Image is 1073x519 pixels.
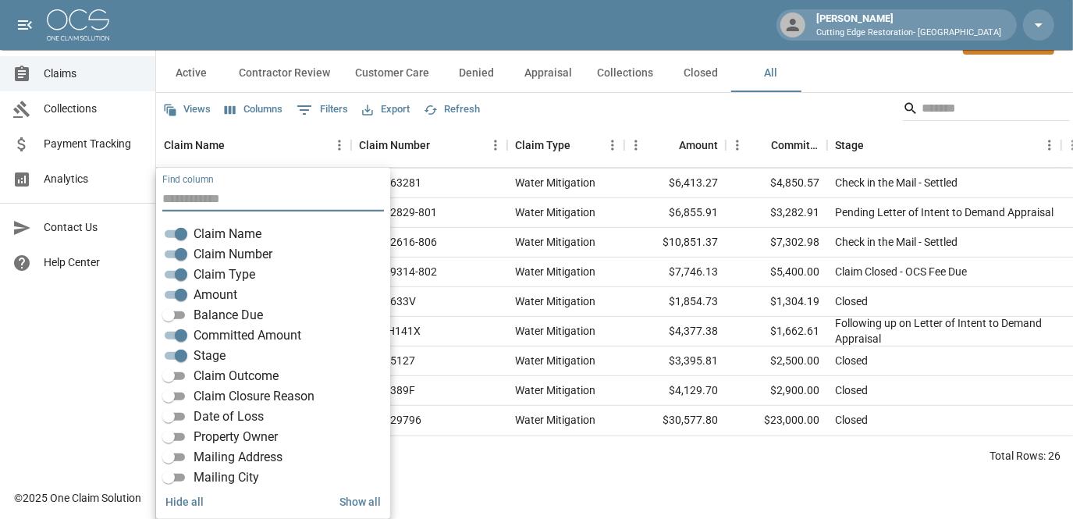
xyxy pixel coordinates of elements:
[359,204,437,220] div: 049232829-801
[156,168,390,519] div: Select columns
[515,234,595,250] div: Water Mitigation
[156,55,1073,92] div: dynamic tabs
[835,264,967,279] div: Claim Closed - OCS Fee Due
[624,123,726,167] div: Amount
[624,376,726,406] div: $4,129.70
[293,98,352,123] button: Show filters
[359,234,437,250] div: 008372616-806
[515,175,595,190] div: Water Mitigation
[44,66,143,82] span: Claims
[194,407,264,426] span: Date of Loss
[194,428,278,446] span: Property Owner
[771,123,819,167] div: Committed Amount
[194,265,255,284] span: Claim Type
[624,228,726,258] div: $10,851.37
[9,9,41,41] button: open drawer
[358,98,414,122] button: Export
[726,228,827,258] div: $7,302.98
[328,133,351,157] button: Menu
[827,123,1061,167] div: Stage
[44,254,143,271] span: Help Center
[515,204,595,220] div: Water Mitigation
[512,55,584,92] button: Appraisal
[515,323,595,339] div: Water Mitigation
[1038,133,1061,157] button: Menu
[221,98,286,122] button: Select columns
[156,123,351,167] div: Claim Name
[990,448,1061,464] div: Total Rows: 26
[601,133,624,157] button: Menu
[351,123,507,167] div: Claim Number
[430,134,452,156] button: Sort
[835,234,958,250] div: Check in the Mail - Settled
[164,123,225,167] div: Claim Name
[507,123,624,167] div: Claim Type
[333,487,387,516] button: Show all
[194,326,301,345] span: Committed Amount
[726,406,827,435] div: $23,000.00
[194,387,314,406] span: Claim Closure Reason
[159,487,210,516] button: Hide all
[726,169,827,198] div: $4,850.57
[359,264,437,279] div: 015319314-802
[624,287,726,317] div: $1,854.73
[225,134,247,156] button: Sort
[835,204,1053,220] div: Pending Letter of Intent to Demand Appraisal
[726,133,749,157] button: Menu
[835,123,864,167] div: Stage
[44,101,143,117] span: Collections
[864,134,886,156] button: Sort
[194,286,237,304] span: Amount
[515,353,595,368] div: Water Mitigation
[515,123,570,167] div: Claim Type
[570,134,592,156] button: Sort
[584,55,666,92] button: Collections
[515,412,595,428] div: Water Mitigation
[194,448,282,467] span: Mailing Address
[816,27,1001,40] p: Cutting Edge Restoration- [GEOGRAPHIC_DATA]
[726,123,827,167] div: Committed Amount
[624,198,726,228] div: $6,855.91
[194,367,279,386] span: Claim Outcome
[736,55,806,92] button: All
[624,317,726,347] div: $4,377.38
[484,133,507,157] button: Menu
[624,133,648,157] button: Menu
[835,412,868,428] div: Closed
[359,123,430,167] div: Claim Number
[359,412,421,428] div: 0796729796
[359,175,421,190] div: 0801963281
[835,382,868,398] div: Closed
[835,175,958,190] div: Check in the Mail - Settled
[726,376,827,406] div: $2,900.00
[835,293,868,309] div: Closed
[194,306,263,325] span: Balance Due
[44,219,143,236] span: Contact Us
[194,225,261,244] span: Claim Name
[226,55,343,92] button: Contractor Review
[420,98,484,122] button: Refresh
[835,315,1053,347] div: Following up on Letter of Intent to Demand Appraisal
[44,136,143,152] span: Payment Tracking
[624,406,726,435] div: $30,577.80
[624,169,726,198] div: $6,413.27
[442,55,512,92] button: Denied
[162,172,214,186] label: Find column
[624,258,726,287] div: $7,746.13
[749,134,771,156] button: Sort
[835,353,868,368] div: Closed
[343,55,442,92] button: Customer Care
[679,123,718,167] div: Amount
[726,287,827,317] div: $1,304.19
[810,11,1007,39] div: [PERSON_NAME]
[515,264,595,279] div: Water Mitigation
[726,198,827,228] div: $3,282.91
[194,245,272,264] span: Claim Number
[159,98,215,122] button: Views
[726,347,827,376] div: $2,500.00
[657,134,679,156] button: Sort
[156,55,226,92] button: Active
[903,96,1070,124] div: Search
[624,347,726,376] div: $3,395.81
[47,9,109,41] img: ocs-logo-white-transparent.png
